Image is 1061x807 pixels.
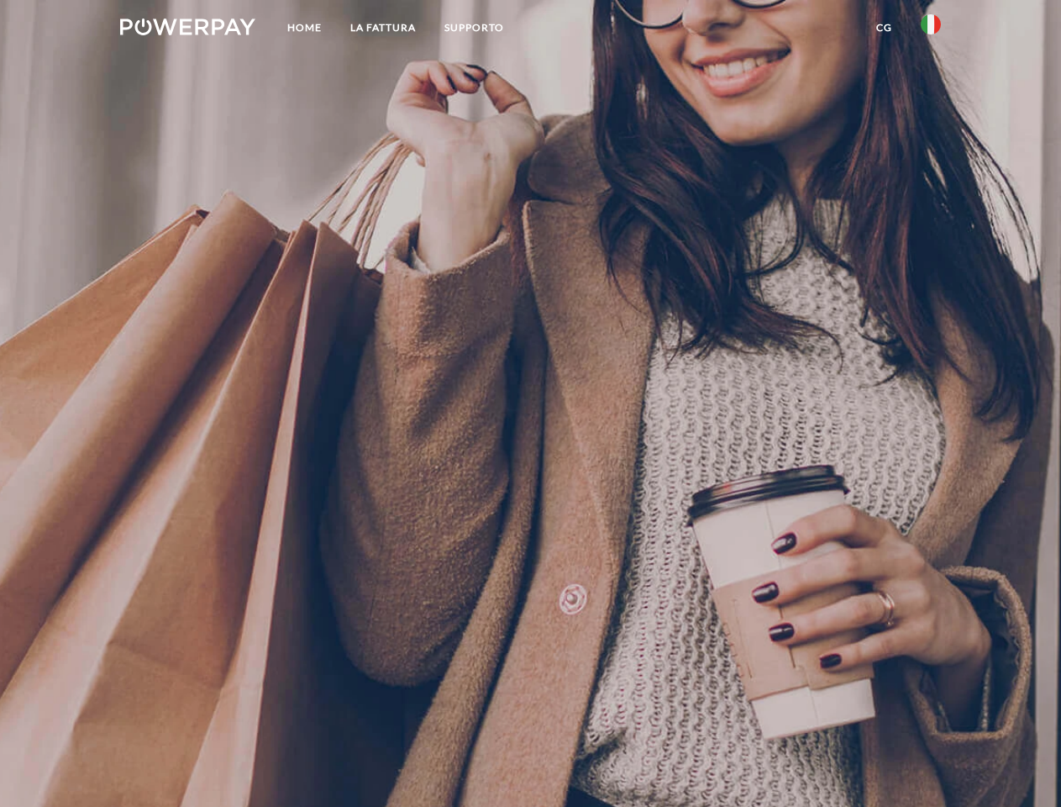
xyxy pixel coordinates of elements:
[120,18,255,35] img: logo-powerpay-white.svg
[273,13,336,43] a: Home
[862,13,906,43] a: CG
[336,13,430,43] a: LA FATTURA
[430,13,518,43] a: Supporto
[921,14,941,34] img: it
